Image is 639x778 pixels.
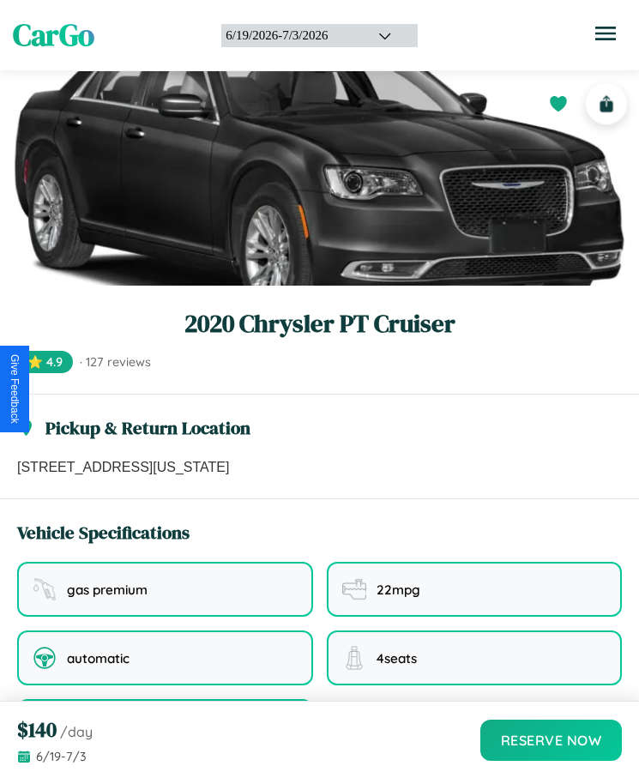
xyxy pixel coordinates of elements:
[17,520,190,545] h3: Vehicle Specifications
[9,354,21,424] div: Give Feedback
[377,650,417,666] span: 4 seats
[17,351,73,373] span: ⭐ 4.9
[342,646,366,670] img: seating
[342,577,366,601] img: fuel efficiency
[17,457,622,478] p: [STREET_ADDRESS][US_STATE]
[377,582,420,598] span: 22 mpg
[17,306,622,341] h1: 2020 Chrysler PT Cruiser
[480,720,623,761] button: Reserve Now
[67,650,130,666] span: automatic
[33,577,57,601] img: fuel type
[226,28,357,43] div: 6 / 19 / 2026 - 7 / 3 / 2026
[13,15,94,56] span: CarGo
[67,582,148,598] span: gas premium
[17,715,57,744] span: $ 140
[60,723,93,740] span: /day
[45,415,250,440] h3: Pickup & Return Location
[36,749,87,764] span: 6 / 19 - 7 / 3
[80,354,151,370] span: · 127 reviews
